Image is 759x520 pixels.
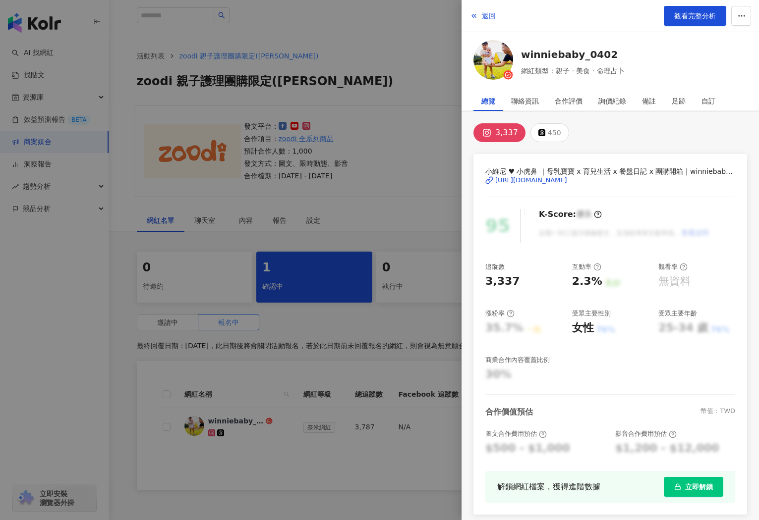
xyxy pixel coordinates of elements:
div: 幣值：TWD [701,407,735,417]
div: 商業合作內容覆蓋比例 [485,356,550,364]
a: 觀看完整分析 [664,6,726,26]
div: 女性 [572,320,594,336]
div: 詢價紀錄 [598,91,626,111]
span: 網紅類型：親子 · 美食 · 命理占卜 [521,65,625,76]
div: 總覽 [481,91,495,111]
div: 受眾主要年齡 [658,309,697,318]
img: KOL Avatar [473,40,513,80]
div: 2.3% [572,274,602,289]
div: 圖文合作費用預估 [485,429,547,438]
div: 解鎖網紅檔案，獲得進階數據 [497,480,600,493]
span: 觀看完整分析 [674,12,716,20]
div: [URL][DOMAIN_NAME] [495,176,567,185]
div: 互動率 [572,262,601,271]
div: 3,337 [485,274,520,289]
button: 450 [530,123,569,142]
div: 合作評價 [555,91,583,111]
div: 受眾主要性別 [572,309,611,318]
div: 聯絡資訊 [511,91,539,111]
div: 追蹤數 [485,262,505,271]
button: 立即解鎖 [664,477,723,497]
button: 3,337 [473,123,525,142]
div: 足跡 [672,91,686,111]
div: 影音合作費用預估 [615,429,677,438]
div: K-Score : [539,209,602,220]
a: KOL Avatar [473,40,513,83]
span: 小維尼 ♥ 小虎鼻 ｜母乳寶寶 x 育兒生活 x 餐盤日記 x 團購開箱 | winniebaby_0402 [485,166,735,177]
a: winniebaby_0402 [521,48,625,61]
div: 自訂 [701,91,715,111]
span: 立即解鎖 [685,483,713,491]
div: 漲粉率 [485,309,515,318]
div: 備註 [642,91,656,111]
div: 無資料 [658,274,691,289]
a: [URL][DOMAIN_NAME] [485,176,735,185]
span: 返回 [482,12,496,20]
div: 合作價值預估 [485,407,533,417]
div: 觀看率 [658,262,688,271]
div: 3,337 [495,126,518,140]
div: 450 [548,126,561,140]
button: 返回 [469,6,496,26]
